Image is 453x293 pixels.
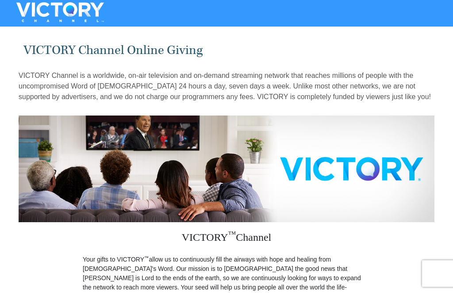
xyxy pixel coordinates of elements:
sup: ™ [228,230,236,239]
img: VICTORYTHON - VICTORY Channel [5,2,115,22]
h1: VICTORY Channel Online Giving [23,43,430,58]
sup: ™ [144,255,149,260]
p: VICTORY Channel is a worldwide, on-air television and on-demand streaming network that reaches mi... [19,70,434,102]
h3: VICTORY Channel [83,222,370,255]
